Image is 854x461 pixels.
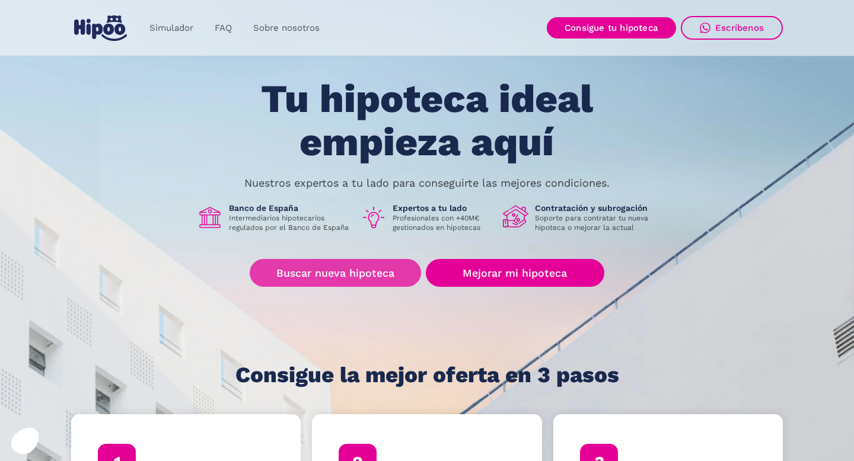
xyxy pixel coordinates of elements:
[681,16,783,40] a: Escríbenos
[204,17,243,40] a: FAQ
[243,17,330,40] a: Sobre nosotros
[229,213,351,232] p: Intermediarios hipotecarios regulados por el Banco de España
[244,178,610,188] p: Nuestros expertos a tu lado para conseguirte las mejores condiciones.
[426,259,604,287] a: Mejorar mi hipoteca
[393,213,493,232] p: Profesionales con +40M€ gestionados en hipotecas
[715,23,764,33] div: Escríbenos
[202,78,652,164] h1: Tu hipoteca ideal empieza aquí
[139,17,204,40] a: Simulador
[71,11,129,46] a: home
[250,259,421,287] a: Buscar nueva hipoteca
[547,17,676,39] a: Consigue tu hipoteca
[393,203,493,213] h1: Expertos a tu lado
[229,203,351,213] h1: Banco de España
[535,213,657,232] p: Soporte para contratar tu nueva hipoteca o mejorar la actual
[535,203,657,213] h1: Contratación y subrogación
[235,363,619,387] h1: Consigue la mejor oferta en 3 pasos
